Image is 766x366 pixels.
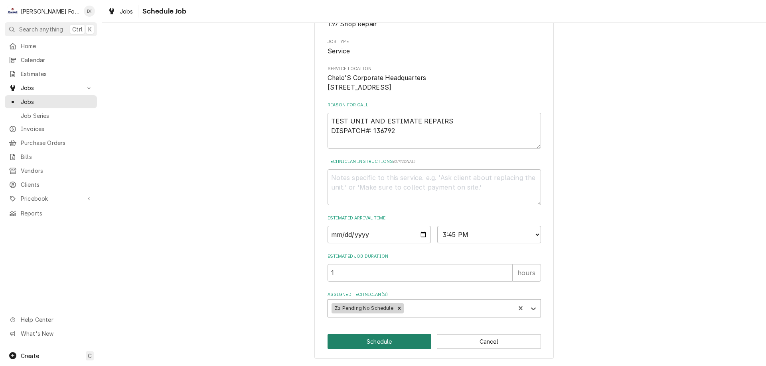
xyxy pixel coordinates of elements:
span: Service Type [328,20,541,29]
label: Reason For Call [328,102,541,108]
div: Derek Testa (81)'s Avatar [84,6,95,17]
span: Jobs [21,98,93,106]
span: Service Location [328,73,541,92]
div: M [7,6,18,17]
span: Service [328,47,350,55]
a: Vendors [5,164,97,177]
a: Go to Help Center [5,313,97,326]
span: Invoices [21,125,93,133]
span: Pricebook [21,194,81,203]
div: Zz Pending No Schedule [332,303,395,313]
span: Purchase Orders [21,139,93,147]
a: Invoices [5,122,97,135]
span: Ctrl [72,25,83,33]
span: Clients [21,180,93,189]
span: K [88,25,92,33]
span: What's New [21,329,92,338]
span: Job Type [328,39,541,45]
span: Help Center [21,315,92,324]
div: Technician Instructions [328,159,541,205]
div: Remove Zz Pending No Schedule [395,303,404,313]
div: D( [84,6,95,17]
span: Jobs [120,7,133,16]
a: Estimates [5,67,97,80]
div: Button Group [328,334,541,349]
a: Go to Jobs [5,81,97,94]
button: Cancel [437,334,541,349]
span: Estimates [21,70,93,78]
div: Reason For Call [328,102,541,149]
button: Search anythingCtrlK [5,22,97,36]
span: C [88,352,92,360]
div: Service Location [328,66,541,92]
label: Technician Instructions [328,159,541,165]
label: Estimated Arrival Time [328,215,541,221]
span: Search anything [19,25,63,33]
span: Home [21,42,93,50]
span: Chelo'S Corporate Headquarters [STREET_ADDRESS] [328,74,426,91]
span: Vendors [21,166,93,175]
label: Estimated Job Duration [328,253,541,260]
a: Home [5,39,97,53]
a: Jobs [5,95,97,108]
div: Job Type [328,39,541,56]
span: Jobs [21,84,81,92]
button: Schedule [328,334,432,349]
a: Calendar [5,53,97,67]
div: Button Group Row [328,334,541,349]
div: [PERSON_NAME] Food Equipment Service [21,7,79,16]
span: Bills [21,153,93,161]
a: Job Series [5,109,97,122]
a: Go to What's New [5,327,97,340]
a: Jobs [105,5,136,18]
a: Bills [5,150,97,163]
span: Job Series [21,112,93,120]
span: Job Type [328,47,541,56]
div: Assigned Technician(s) [328,292,541,317]
a: Go to Pricebook [5,192,97,205]
span: ( optional ) [393,159,415,164]
div: Estimated Job Duration [328,253,541,282]
span: Reports [21,209,93,217]
span: Calendar [21,56,93,64]
span: Schedule Job [140,6,187,17]
div: Estimated Arrival Time [328,215,541,243]
a: Clients [5,178,97,191]
a: Reports [5,207,97,220]
div: Marshall Food Equipment Service's Avatar [7,6,18,17]
input: Date [328,226,431,243]
textarea: TEST UNIT AND ESTIMATE REPAIRS DISPATCH#: 136792 [328,113,541,149]
select: Time Select [437,226,541,243]
div: hours [512,264,541,282]
a: Purchase Orders [5,136,97,149]
label: Assigned Technician(s) [328,292,541,298]
span: 1.97 Shop Repair [328,20,377,28]
span: Service Location [328,66,541,72]
span: Create [21,352,39,359]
